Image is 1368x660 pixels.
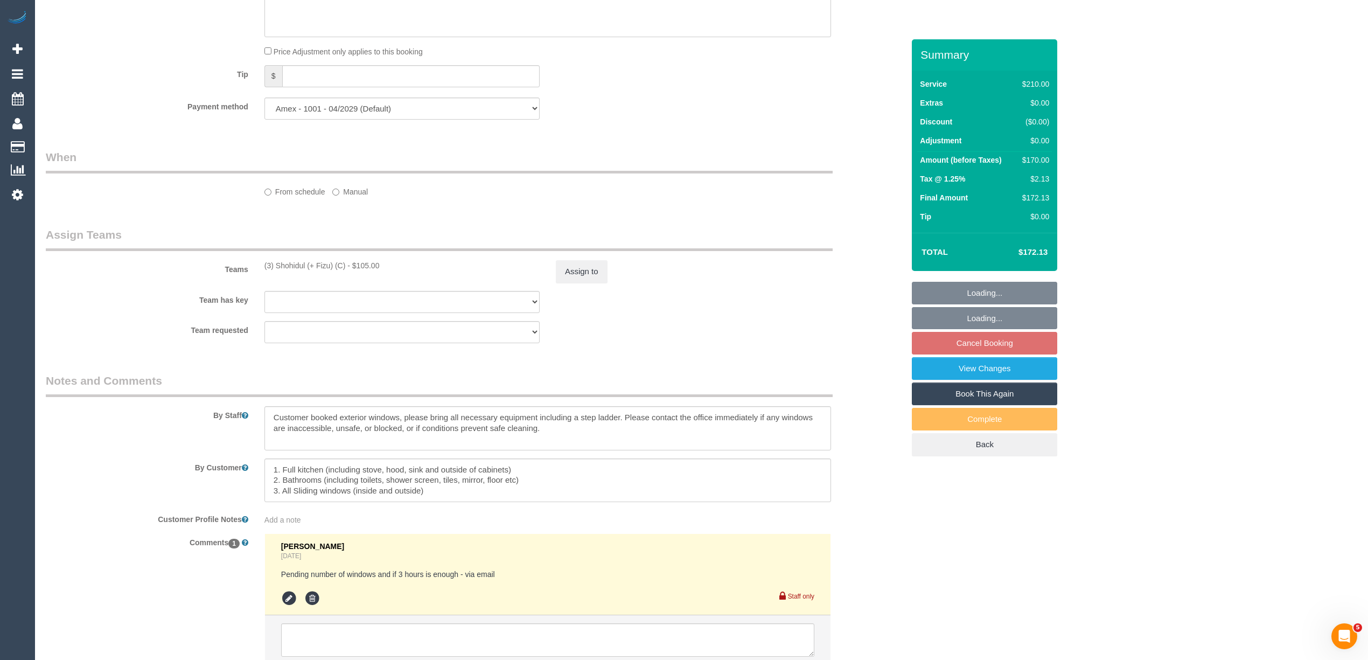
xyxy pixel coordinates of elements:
[38,98,256,112] label: Payment method
[556,260,608,283] button: Assign to
[332,189,339,196] input: Manual
[1018,79,1049,89] div: $210.00
[1353,623,1362,632] span: 5
[920,79,947,89] label: Service
[1018,192,1049,203] div: $172.13
[264,260,540,271] div: 3 hours x $35.00/hour
[6,11,28,26] img: Automaid Logo
[912,383,1057,405] a: Book This Again
[1331,623,1357,649] iframe: Intercom live chat
[281,569,814,580] pre: Pending number of windows and if 3 hours is enough - via email
[920,155,1001,165] label: Amount (before Taxes)
[912,433,1057,456] a: Back
[920,211,931,222] label: Tip
[264,516,301,524] span: Add a note
[264,65,282,87] span: $
[38,533,256,548] label: Comments
[986,248,1048,257] h4: $172.13
[1018,135,1049,146] div: $0.00
[38,321,256,336] label: Team requested
[38,406,256,421] label: By Staff
[38,510,256,525] label: Customer Profile Notes
[920,116,952,127] label: Discount
[332,183,368,197] label: Manual
[46,227,833,251] legend: Assign Teams
[1018,155,1049,165] div: $170.00
[38,65,256,80] label: Tip
[38,458,256,473] label: By Customer
[912,357,1057,380] a: View Changes
[281,542,344,551] span: [PERSON_NAME]
[1018,116,1049,127] div: ($0.00)
[1018,211,1049,222] div: $0.00
[38,291,256,305] label: Team has key
[228,539,240,548] span: 1
[274,47,423,56] span: Price Adjustment only applies to this booking
[920,98,943,108] label: Extras
[920,192,968,203] label: Final Amount
[281,552,301,560] a: [DATE]
[1018,173,1049,184] div: $2.13
[264,183,325,197] label: From schedule
[1018,98,1049,108] div: $0.00
[46,373,833,397] legend: Notes and Comments
[920,173,965,184] label: Tax @ 1.25%
[38,260,256,275] label: Teams
[264,189,271,196] input: From schedule
[920,48,1052,61] h3: Summary
[788,593,814,600] small: Staff only
[46,149,833,173] legend: When
[920,135,961,146] label: Adjustment
[922,247,948,256] strong: Total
